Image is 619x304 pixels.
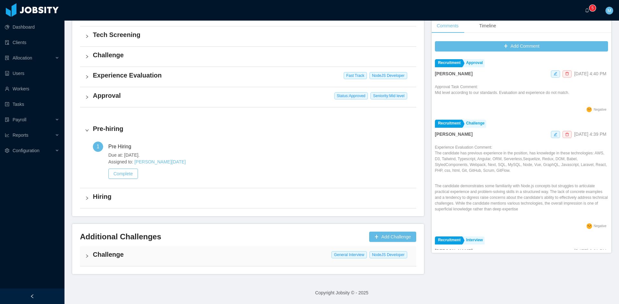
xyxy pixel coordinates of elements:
sup: 5 [589,5,596,11]
button: icon: plusAdd Comment [435,41,608,51]
a: icon: robotUsers [5,67,59,80]
h4: Challenge [93,250,411,259]
a: Approval [463,59,485,67]
span: Reports [13,133,28,138]
span: 1 [97,144,100,149]
div: Timeline [474,19,501,33]
i: icon: edit [554,133,557,136]
h3: Additional Challenges [80,232,367,242]
strong: [PERSON_NAME] [435,248,473,253]
h4: Hiring [93,192,411,201]
p: Mid level according to our standards. Evaluation and experience do not match. [435,90,569,96]
button: Complete [108,169,138,179]
div: Comments [432,19,464,33]
i: icon: right [85,95,89,99]
h4: Pre-hiring [93,124,411,133]
p: The candidate has previous experience in the position, has knowledge in these technologies: AWS, ... [435,150,608,173]
span: General Interview [331,251,367,258]
span: Payroll [13,117,26,122]
i: icon: setting [5,148,9,153]
i: icon: right [85,34,89,38]
i: icon: right [85,75,89,79]
a: icon: pie-chartDashboard [5,21,59,33]
div: Approval Task Comment: [435,84,569,105]
i: icon: edit [554,72,557,76]
h4: Experience Evaluation [93,71,411,80]
i: icon: delete [565,133,569,136]
footer: Copyright Jobsity © - 2025 [64,282,619,304]
div: icon: rightPre-hiring [80,120,416,140]
i: icon: right [85,254,89,258]
h4: Tech Screening [93,30,411,39]
span: Allocation [13,55,32,60]
div: Experience Evaluation Comment: [435,144,608,222]
a: icon: userWorkers [5,82,59,95]
a: icon: auditClients [5,36,59,49]
i: icon: right [85,128,89,132]
span: NodeJS Developer [369,251,407,258]
div: icon: rightHiring [80,188,416,208]
span: Negative [594,224,606,228]
span: Configuration [13,148,39,153]
div: icon: rightTech Screening [80,26,416,46]
a: Complete [108,171,138,176]
p: 5 [592,5,594,11]
span: NodeJS Developer [369,72,407,79]
strong: [PERSON_NAME] [435,132,473,137]
a: icon: profileTasks [5,98,59,111]
i: icon: file-protect [5,117,9,122]
h4: Challenge [93,51,411,60]
span: Status: Approved [334,92,368,99]
div: icon: rightChallenge [80,47,416,67]
p: The candidate demonstrates some familiarity with Node.js concepts but struggles to articulate pra... [435,183,608,212]
h4: Approval [93,91,411,100]
button: icon: plusAdd Challenge [369,232,416,242]
span: [DATE] 4:40 PM [574,71,606,76]
span: [DATE] 3:21 PM [574,248,606,253]
a: [PERSON_NAME][DATE] [134,159,186,164]
span: Negative [594,108,606,111]
div: icon: rightExperience Evaluation [80,67,416,87]
span: M [607,7,611,14]
a: Recruitment [435,59,462,67]
i: icon: solution [5,56,9,60]
strong: [PERSON_NAME] [435,71,473,76]
a: Recruitment [435,120,462,128]
i: icon: right [85,55,89,59]
a: Recruitment [435,236,462,244]
i: icon: bell [585,8,589,13]
div: icon: rightApproval [80,87,416,107]
a: Challenge [463,120,486,128]
div: Pre Hiring [108,142,136,152]
a: Interview [463,236,485,244]
div: icon: rightChallenge [80,246,416,266]
i: icon: right [85,196,89,200]
span: Fast Track [344,72,367,79]
i: icon: delete [565,72,569,76]
span: Due at: [DATE]. [108,152,411,159]
span: Seniority: Mid level [370,92,407,99]
i: icon: line-chart [5,133,9,137]
span: Assigned to: [108,159,411,165]
span: [DATE] 4:39 PM [574,132,606,137]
